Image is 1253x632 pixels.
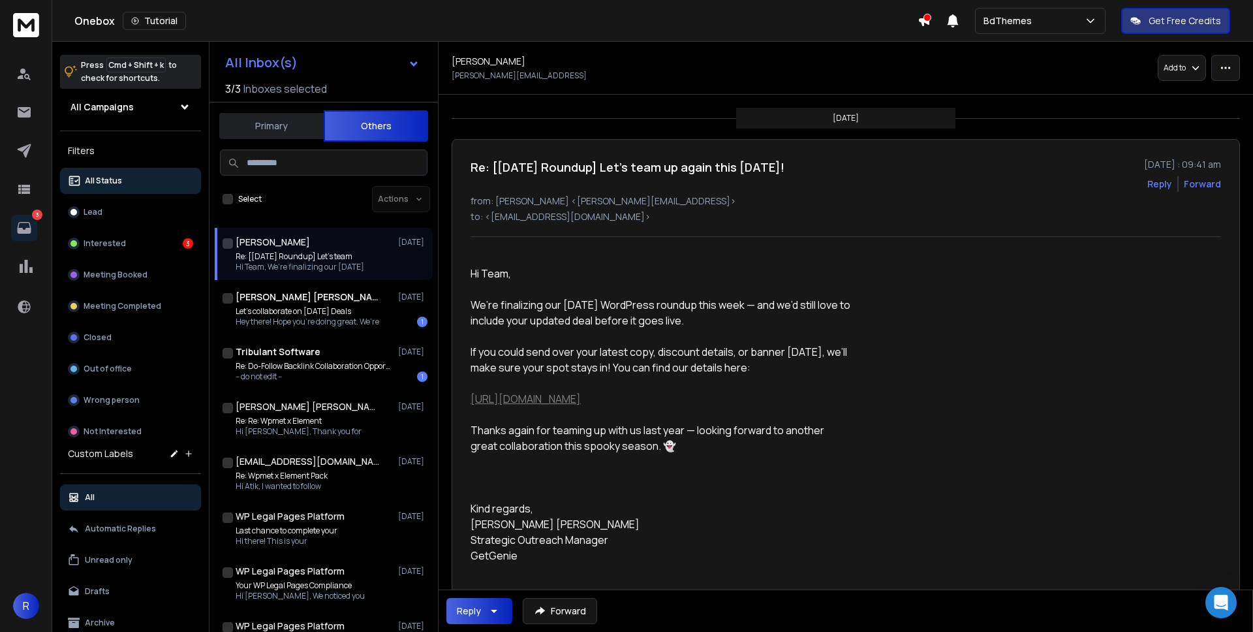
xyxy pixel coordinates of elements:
p: [DATE] [398,347,427,357]
p: Drafts [85,586,110,597]
button: Get Free Credits [1121,8,1230,34]
p: Last chance to complete your [236,526,337,536]
button: Drafts [60,578,201,605]
p: Re: [[DATE] Roundup] Let’s team [236,251,364,262]
button: Reply [446,598,512,624]
div: 3 [183,238,193,249]
h1: WP Legal Pages Platform [236,565,345,578]
span: 3 / 3 [225,81,241,97]
p: Thanks again for teaming up with us last year — looking forward to another great collaboration th... [471,422,852,454]
p: Interested [84,238,126,249]
button: Forward [523,598,597,624]
button: All Status [60,168,201,194]
button: Unread only [60,547,201,573]
button: Reply [1147,178,1172,191]
p: Get Free Credits [1149,14,1221,27]
button: Others [324,110,428,142]
button: All [60,484,201,511]
p: [DATE] [398,402,427,412]
button: R [13,593,39,619]
p: Hi Atik, I wanted to follow [236,481,328,492]
a: 3 [11,215,37,241]
div: Forward [1184,178,1221,191]
p: Re: Wpmet x Element Pack [236,471,328,481]
p: Meeting Completed [84,301,161,311]
p: [DATE] [398,456,427,467]
h1: Tribulant Software [236,345,320,358]
h3: Custom Labels [68,447,133,460]
h3: Filters [60,142,201,160]
p: 3 [32,210,42,220]
p: Hi [PERSON_NAME], Thank you for [236,426,362,437]
p: Meeting Booked [84,270,147,280]
p: [DATE] [833,113,859,123]
p: Re: Do-Follow Backlink Collaboration Opportunity [236,361,392,371]
p: All [85,492,95,503]
h1: Re: [[DATE] Roundup] Let’s team up again this [DATE]! [471,158,784,176]
p: Lead [84,207,102,217]
p: Add to [1164,63,1186,73]
h1: [PERSON_NAME] [236,236,310,249]
button: All Campaigns [60,94,201,120]
h1: [PERSON_NAME] [PERSON_NAME] [236,291,379,304]
h1: [PERSON_NAME] [PERSON_NAME] [236,400,379,413]
p: [DATE] [398,566,427,577]
p: Wrong person [84,395,140,405]
p: Hi [PERSON_NAME], We noticed you [236,591,365,601]
p: Kind regards, [PERSON_NAME] [PERSON_NAME] Strategic Outreach Manager GetGenie [471,501,852,563]
p: Re: Re: Wpmet x Element [236,416,362,426]
h1: All Inbox(s) [225,56,298,69]
p: [DATE] [398,511,427,522]
p: Archive [85,618,115,628]
p: [DATE] [398,237,427,247]
p: Out of office [84,364,132,374]
button: Tutorial [123,12,186,30]
button: Wrong person [60,387,201,413]
p: We’re finalizing our [DATE] WordPress roundup this week — and we’d still love to include your upd... [471,297,852,328]
div: 1 [417,317,427,327]
p: [DATE] [398,621,427,631]
h1: [EMAIL_ADDRESS][DOMAIN_NAME] [236,455,379,468]
p: All Status [85,176,122,186]
p: to: <[EMAIL_ADDRESS][DOMAIN_NAME]> [471,210,1221,223]
button: Automatic Replies [60,516,201,542]
div: Open Intercom Messenger [1205,587,1237,618]
p: Automatic Replies [85,524,156,534]
h1: WP Legal Pages Platform [236,510,345,523]
div: 1 [417,371,427,382]
p: Hi Team, [471,266,852,281]
div: Onebox [74,12,918,30]
div: Reply [457,605,481,618]
h3: Inboxes selected [243,81,327,97]
p: Let’s collaborate on [DATE] Deals [236,306,379,317]
h1: [PERSON_NAME] [452,55,525,68]
p: BdThemes [983,14,1037,27]
button: Interested3 [60,230,201,257]
p: Unread only [85,555,132,565]
button: Closed [60,324,201,351]
span: Cmd + Shift + k [106,57,166,72]
p: If you could send over your latest copy, discount details, or banner [DATE], we’ll make sure your... [471,344,852,375]
p: [PERSON_NAME][EMAIL_ADDRESS] [452,71,587,81]
p: Not Interested [84,426,142,437]
p: Your WP Legal Pages Compliance [236,580,365,591]
button: Not Interested [60,419,201,445]
button: Out of office [60,356,201,382]
p: -- do not edit -- [236,371,392,382]
button: Meeting Booked [60,262,201,288]
p: Closed [84,332,112,343]
p: from: [PERSON_NAME] <[PERSON_NAME][EMAIL_ADDRESS]> [471,195,1221,208]
button: Meeting Completed [60,293,201,319]
button: All Inbox(s) [215,50,430,76]
button: Lead [60,199,201,225]
p: [DATE] : 09:41 am [1144,158,1221,171]
p: Hey there! Hope you’re doing great. We’re [236,317,379,327]
a: [URL][DOMAIN_NAME] [471,392,581,406]
button: Primary [219,112,324,140]
p: Hi there! This is your [236,536,337,546]
label: Select [238,194,262,204]
p: [DATE] [398,292,427,302]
